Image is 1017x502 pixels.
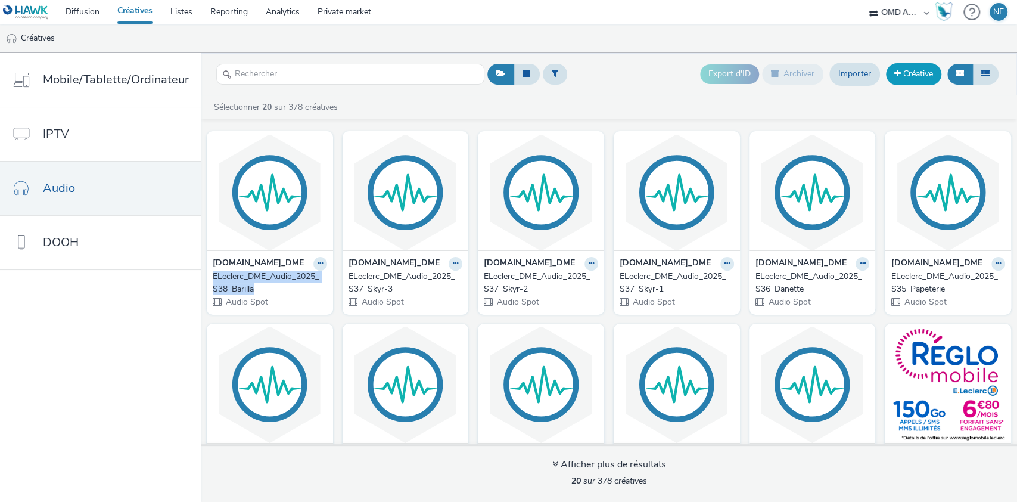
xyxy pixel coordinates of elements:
[886,63,941,85] a: Créative
[484,271,593,295] div: ELeclerc_DME_Audio_2025_S37_Skyr-2
[935,2,957,21] a: Hawk Academy
[496,296,539,308] span: Audio Spot
[752,134,873,250] img: ELeclerc_DME_Audio_2025_S36_Danette visual
[213,271,322,295] div: ELeclerc_DME_Audio_2025_S38_Barilla
[3,5,49,20] img: undefined Logo
[891,271,1000,295] div: ELeclerc_DME_Audio_2025_S35_Papeterie
[346,134,466,250] img: ELeclerc_DME_Audio_2025_S37_Skyr-3 visual
[481,327,601,443] img: ELeclerc_DME_Audio_2025_S32_Charbon visual
[617,327,737,443] img: 2025_LTELECOM_RELGOMOBILE_Vague2 visual
[213,271,327,295] a: ELeclerc_DME_Audio_2025_S38_Barilla
[755,257,847,271] strong: [DOMAIN_NAME]_DME
[620,271,734,295] a: ELeclerc_DME_Audio_2025_S37_Skyr-1
[888,327,1008,443] img: 2025_LTELECOM_RELGOMOBILE_Vague2-SPOTIFY visual
[225,296,268,308] span: Audio Spot
[262,101,272,113] strong: 20
[620,271,729,295] div: ELeclerc_DME_Audio_2025_S37_Skyr-1
[360,296,404,308] span: Audio Spot
[632,296,675,308] span: Audio Spot
[571,475,647,486] span: sur 378 créatives
[947,64,973,84] button: Grille
[484,271,598,295] a: ELeclerc_DME_Audio_2025_S37_Skyr-2
[617,134,737,250] img: ELeclerc_DME_Audio_2025_S37_Skyr-1 visual
[43,125,69,142] span: IPTV
[346,327,466,443] img: ELeclerc_DME_Audio_2025_S33_ColleUHU visual
[43,179,75,197] span: Audio
[552,458,666,472] div: Afficher plus de résultats
[210,327,330,443] img: ELeclerc_DME_Audio_2025_S34_Canson visual
[349,271,458,295] div: ELeclerc_DME_Audio_2025_S37_Skyr-3
[700,64,759,83] button: Export d'ID
[829,63,880,85] a: Importer
[935,2,953,21] img: Hawk Academy
[891,271,1005,295] a: ELeclerc_DME_Audio_2025_S35_Papeterie
[210,134,330,250] img: ELeclerc_DME_Audio_2025_S38_Barilla visual
[620,257,711,271] strong: [DOMAIN_NAME]_DME
[752,327,873,443] img: ELeclerc_DME_Audio_2025_S31_Huile visual
[213,101,343,113] a: Sélectionner sur 378 créatives
[755,271,870,295] a: ELeclerc_DME_Audio_2025_S36_Danette
[349,271,463,295] a: ELeclerc_DME_Audio_2025_S37_Skyr-3
[755,271,865,295] div: ELeclerc_DME_Audio_2025_S36_Danette
[216,64,484,85] input: Rechercher...
[349,257,440,271] strong: [DOMAIN_NAME]_DME
[6,33,18,45] img: audio
[891,257,982,271] strong: [DOMAIN_NAME]_DME
[993,3,1004,21] div: NE
[888,134,1008,250] img: ELeclerc_DME_Audio_2025_S35_Papeterie visual
[571,475,581,486] strong: 20
[762,64,823,84] button: Archiver
[484,257,575,271] strong: [DOMAIN_NAME]_DME
[43,234,79,251] span: DOOH
[481,134,601,250] img: ELeclerc_DME_Audio_2025_S37_Skyr-2 visual
[972,64,999,84] button: Liste
[43,71,189,88] span: Mobile/Tablette/Ordinateur
[213,257,304,271] strong: [DOMAIN_NAME]_DME
[767,296,811,308] span: Audio Spot
[903,296,946,308] span: Audio Spot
